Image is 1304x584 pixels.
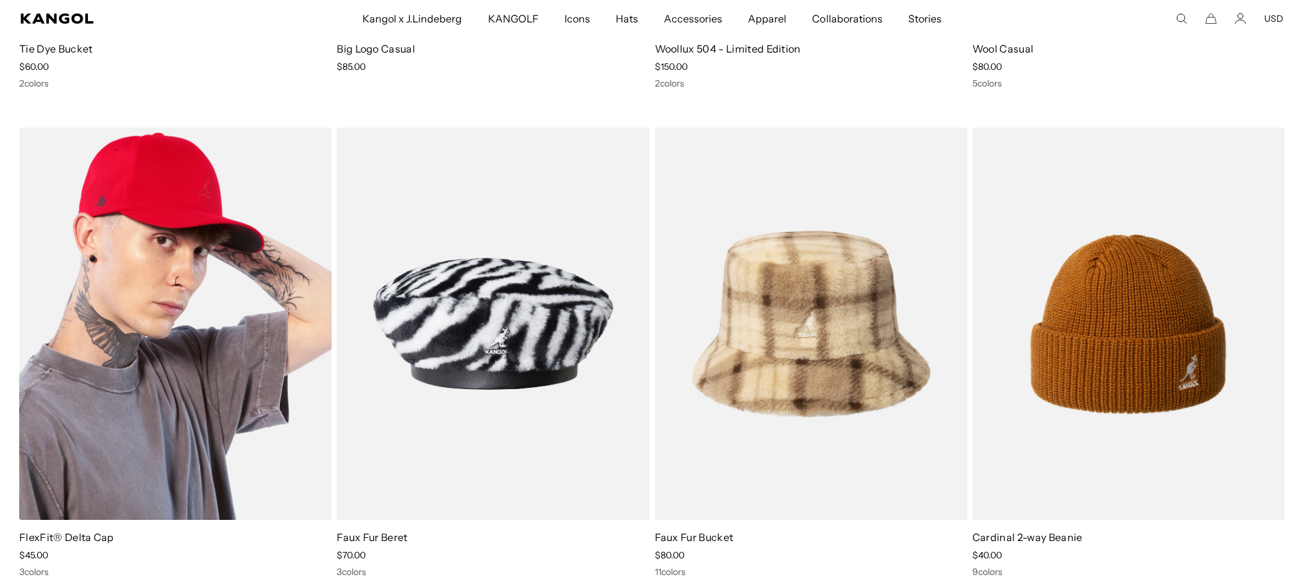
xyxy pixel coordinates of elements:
img: FlexFit® Delta Cap [19,128,332,520]
img: Cardinal 2-way Beanie [972,128,1285,520]
div: 2 colors [19,78,332,89]
a: Faux Fur Beret [337,531,407,544]
a: Woollux 504 - Limited Edition [655,42,801,55]
img: Faux Fur Beret [337,128,649,520]
span: $40.00 [972,549,1002,561]
summary: Search here [1176,13,1187,24]
button: Cart [1205,13,1217,24]
div: 2 colors [655,78,967,89]
a: FlexFit® Delta Cap [19,531,114,544]
span: $45.00 [19,549,48,561]
span: $80.00 [655,549,684,561]
div: 11 colors [655,566,967,578]
a: Wool Casual [972,42,1034,55]
a: Tie Dye Bucket [19,42,92,55]
a: Big Logo Casual [337,42,415,55]
button: USD [1264,13,1283,24]
a: Faux Fur Bucket [655,531,734,544]
img: Faux Fur Bucket [655,128,967,520]
div: 5 colors [972,78,1285,89]
div: 3 colors [337,566,649,578]
div: 9 colors [972,566,1285,578]
span: $70.00 [337,549,366,561]
a: Kangol [21,13,240,24]
a: Cardinal 2-way Beanie [972,531,1083,544]
span: $85.00 [337,61,366,72]
span: $60.00 [19,61,49,72]
a: Account [1235,13,1246,24]
div: 3 colors [19,566,332,578]
span: $150.00 [655,61,688,72]
span: $80.00 [972,61,1002,72]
